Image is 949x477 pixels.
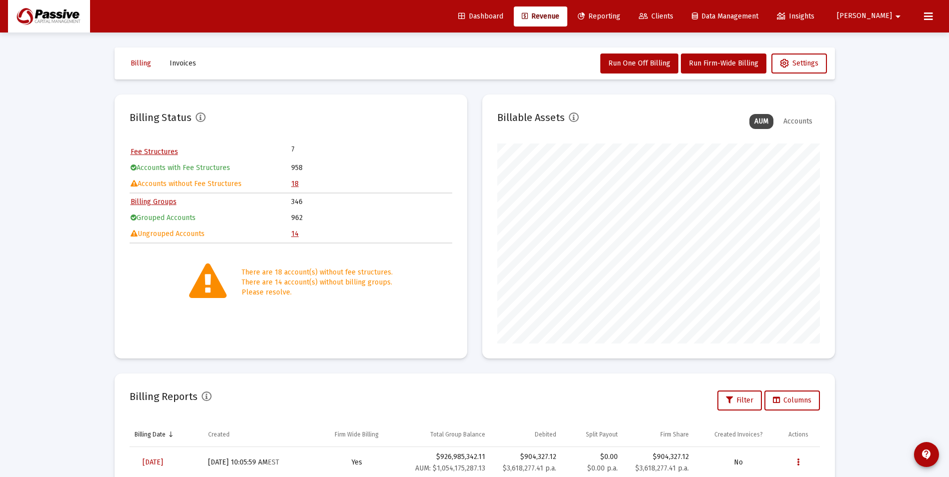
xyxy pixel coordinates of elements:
[783,422,820,446] td: Column Actions
[635,464,689,472] small: $3,618,277.41 p.a.
[714,430,763,438] div: Created Invoices?
[131,59,151,67] span: Billing
[131,160,291,175] td: Accounts with Fee Structures
[631,6,681,26] a: Clients
[837,12,892,20] span: [PERSON_NAME]
[660,430,689,438] div: Firm Share
[130,422,203,446] td: Column Billing Date
[788,430,808,438] div: Actions
[777,12,814,20] span: Insights
[450,6,511,26] a: Dashboard
[570,6,628,26] a: Reporting
[291,194,451,209] td: 346
[503,464,556,472] small: $3,618,277.41 p.a.
[335,430,379,438] div: Firm Wide Billing
[131,176,291,191] td: Accounts without Fee Structures
[892,6,904,26] mat-icon: arrow_drop_down
[780,59,818,67] span: Settings
[694,422,783,446] td: Column Created Invoices?
[497,109,565,125] h2: Billable Assets
[749,114,773,129] div: AUM
[920,448,932,460] mat-icon: contact_support
[458,12,503,20] span: Dashboard
[135,430,166,438] div: Billing Date
[208,430,230,438] div: Created
[291,210,451,225] td: 962
[628,452,689,462] div: $904,327.12
[430,430,485,438] div: Total Group Balance
[600,53,678,73] button: Run One Off Billing
[535,430,556,438] div: Debited
[242,287,393,297] div: Please resolve.
[130,388,198,404] h2: Billing Reports
[291,229,299,238] a: 14
[131,197,177,206] a: Billing Groups
[131,226,291,241] td: Ungrouped Accounts
[726,396,753,404] span: Filter
[769,6,822,26] a: Insights
[143,458,163,466] span: [DATE]
[778,114,817,129] div: Accounts
[773,396,811,404] span: Columns
[639,12,673,20] span: Clients
[291,144,371,154] td: 7
[208,457,308,467] div: [DATE] 10:05:59 AM
[203,422,313,446] td: Column Created
[406,452,485,473] div: $926,985,342.11
[131,210,291,225] td: Grouped Accounts
[135,452,171,472] a: [DATE]
[692,12,758,20] span: Data Management
[771,53,827,73] button: Settings
[681,53,766,73] button: Run Firm-Wide Billing
[578,12,620,20] span: Reporting
[268,458,279,466] small: EST
[16,6,83,26] img: Dashboard
[608,59,670,67] span: Run One Off Billing
[415,464,485,472] small: AUM: $1,054,175,287.13
[514,6,567,26] a: Revenue
[522,12,559,20] span: Revenue
[587,464,618,472] small: $0.00 p.a.
[242,277,393,287] div: There are 14 account(s) without billing groups.
[242,267,393,277] div: There are 18 account(s) without fee structures.
[764,390,820,410] button: Columns
[689,59,758,67] span: Run Firm-Wide Billing
[162,53,204,73] button: Invoices
[123,53,159,73] button: Billing
[490,422,561,446] td: Column Debited
[623,422,694,446] td: Column Firm Share
[318,457,396,467] div: Yes
[401,422,490,446] td: Column Total Group Balance
[684,6,766,26] a: Data Management
[313,422,401,446] td: Column Firm Wide Billing
[291,179,299,188] a: 18
[495,452,556,462] div: $904,327.12
[825,6,916,26] button: [PERSON_NAME]
[561,422,623,446] td: Column Split Payout
[566,452,618,473] div: $0.00
[717,390,762,410] button: Filter
[699,457,778,467] div: No
[291,160,451,175] td: 958
[130,109,192,125] h2: Billing Status
[131,147,178,156] a: Fee Structures
[586,430,618,438] div: Split Payout
[170,59,196,67] span: Invoices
